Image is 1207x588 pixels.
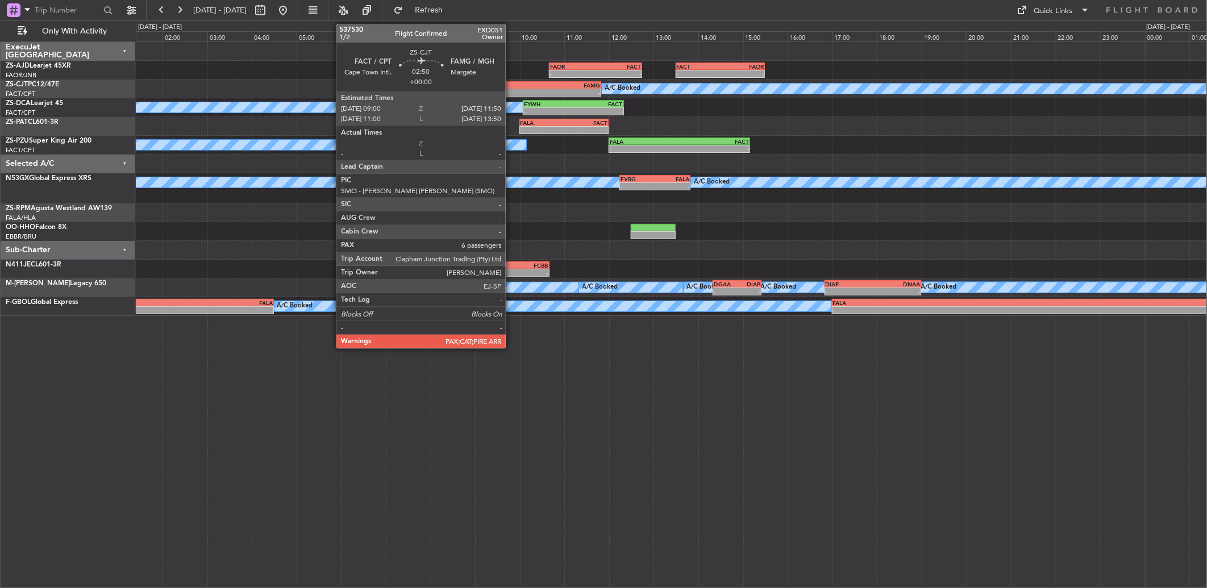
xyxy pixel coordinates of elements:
div: - [873,288,920,295]
div: 04:00 [252,31,297,41]
a: ZS-RPMAgusta Westland AW139 [6,205,112,212]
div: 17:00 [833,31,877,41]
span: M-[PERSON_NAME] [6,280,70,287]
a: FACT/CPT [6,109,35,117]
div: 00:00 [1145,31,1190,41]
div: 20:00 [966,31,1011,41]
div: 15:00 [743,31,788,41]
div: FALA [655,176,689,182]
div: DIAP [737,281,760,287]
div: - [538,89,601,96]
a: FAOR/JNB [6,71,36,80]
div: A/C Booked [921,279,956,296]
div: 14:00 [698,31,743,41]
div: DGAA [714,281,737,287]
div: - [573,108,623,115]
div: 01:00 [118,31,163,41]
a: ZS-PATCL601-3R [6,119,59,126]
div: - [467,269,548,276]
div: FACT [677,63,721,70]
div: A/C Booked [582,279,618,296]
div: FALA [386,262,467,269]
span: N411JE [6,261,31,268]
div: FACT [573,101,623,107]
a: FALA/HLA [6,214,36,222]
span: Refresh [405,6,453,14]
span: ZS-RPM [6,205,31,212]
span: ZS-CJT [6,81,28,88]
span: Only With Activity [30,27,120,35]
div: 09:00 [475,31,520,41]
div: 22:00 [1056,31,1101,41]
a: ZS-AJDLearjet 45XR [6,62,71,69]
a: N411JECL601-3R [6,261,61,268]
div: - [445,288,470,295]
div: - [621,183,655,190]
div: Quick Links [1034,6,1073,17]
div: A/C Booked [605,80,640,97]
a: EBBR/BRU [6,232,36,241]
div: - [655,183,689,190]
span: ZS-AJD [6,62,30,69]
div: - [564,127,608,134]
div: 05:00 [297,31,342,41]
div: 19:00 [922,31,967,41]
div: FALA [610,138,680,145]
span: F-GBOL [6,299,31,306]
div: A/C Booked [686,279,722,296]
span: N53GX [6,175,29,182]
a: M-[PERSON_NAME]Legacy 650 [6,280,106,287]
div: - [714,288,737,295]
div: 16:00 [788,31,833,41]
div: A/C Booked [761,279,797,296]
div: - [596,70,641,77]
div: FACT [680,138,750,145]
div: FACT [476,82,538,89]
a: ZS-DCALearjet 45 [6,100,63,107]
a: ZS-PZUSuper King Air 200 [6,137,91,144]
div: - [524,108,573,115]
div: - [610,145,680,152]
div: - [13,307,273,314]
div: 07:00 [386,31,431,41]
div: - [521,127,564,134]
div: 02:00 [163,31,207,41]
div: 11:00 [564,31,609,41]
div: 13:00 [654,31,698,41]
a: FACT/CPT [6,90,35,98]
div: 21:00 [1011,31,1056,41]
div: FACT [564,119,608,126]
div: DNAA [873,281,920,287]
span: [DATE] - [DATE] [193,5,247,15]
input: Trip Number [35,2,100,19]
span: ZS-DCA [6,100,31,107]
a: F-GBOLGlobal Express [6,299,78,306]
div: DGAA [445,281,470,287]
div: 12:00 [609,31,654,41]
div: FVRG [621,176,655,182]
div: - [550,70,596,77]
a: N53GXGlobal Express XRS [6,175,91,182]
div: [DATE] - [DATE] [138,23,182,32]
a: OO-HHOFalcon 8X [6,224,66,231]
div: 18:00 [877,31,922,41]
span: OO-HHO [6,224,35,231]
div: FYWH [524,101,573,107]
div: - [833,307,1089,314]
div: FALA [521,119,564,126]
div: 03:00 [207,31,252,41]
div: - [677,70,721,77]
div: DNMM [420,281,445,287]
div: 06:00 [341,31,386,41]
div: A/C Booked [277,298,313,315]
button: Refresh [388,1,456,19]
button: Only With Activity [13,22,123,40]
span: ZS-PAT [6,119,28,126]
div: - [721,70,764,77]
div: 23:00 [1100,31,1145,41]
div: - [680,145,750,152]
div: DIAP [826,281,873,287]
div: FACT [596,63,641,70]
div: - [826,288,873,295]
div: 10:00 [520,31,565,41]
